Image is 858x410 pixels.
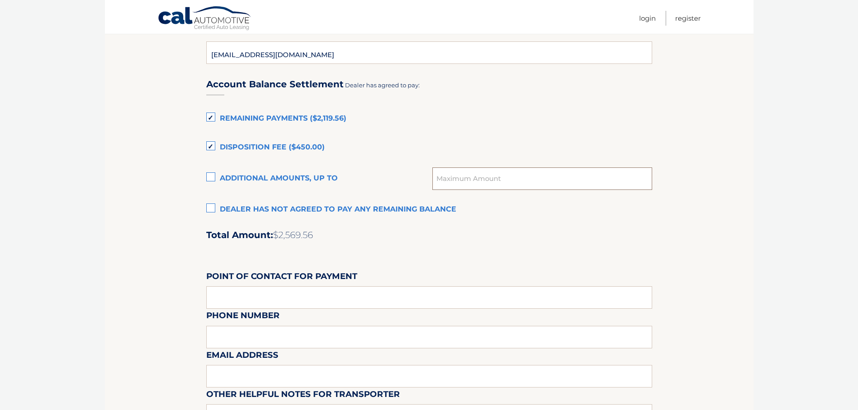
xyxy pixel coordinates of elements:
label: Dealer has not agreed to pay any remaining balance [206,201,652,219]
label: Point of Contact for Payment [206,270,357,286]
span: $2,569.56 [273,230,313,240]
label: Additional amounts, up to [206,170,433,188]
input: Maximum Amount [432,167,652,190]
a: Login [639,11,656,26]
h2: Total Amount: [206,230,652,241]
label: Disposition Fee ($450.00) [206,139,652,157]
label: Remaining Payments ($2,119.56) [206,110,652,128]
label: Email Address [206,348,278,365]
h3: Account Balance Settlement [206,79,344,90]
a: Cal Automotive [158,6,252,32]
label: Other helpful notes for transporter [206,387,400,404]
a: Register [675,11,701,26]
span: Dealer has agreed to pay: [345,81,420,89]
